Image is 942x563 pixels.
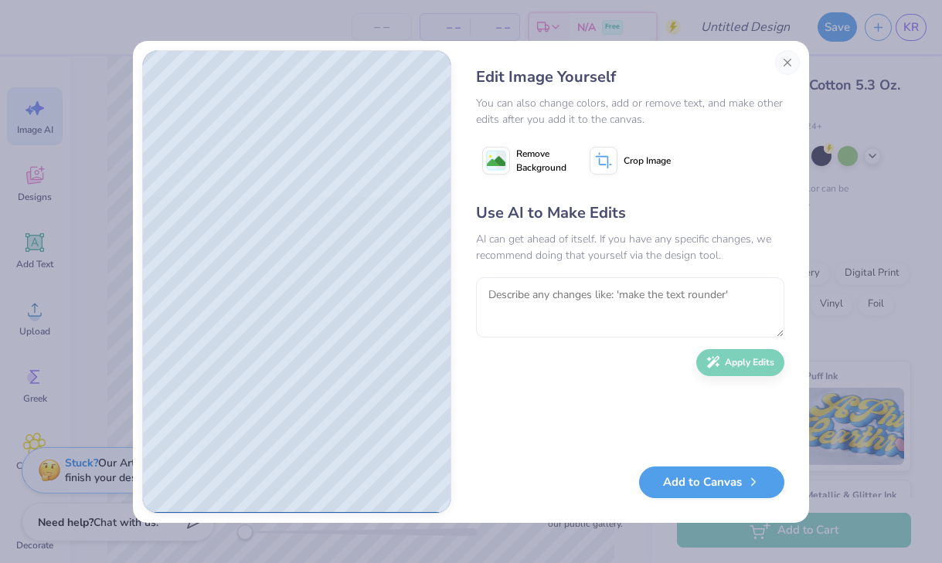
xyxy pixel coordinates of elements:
[476,95,784,127] div: You can also change colors, add or remove text, and make other edits after you add it to the canvas.
[476,231,784,263] div: AI can get ahead of itself. If you have any specific changes, we recommend doing that yourself vi...
[476,141,573,180] button: Remove Background
[639,466,784,498] button: Add to Canvas
[516,147,566,175] span: Remove Background
[775,50,800,75] button: Close
[583,141,680,180] button: Crop Image
[476,202,784,225] div: Use AI to Make Edits
[476,66,784,89] div: Edit Image Yourself
[624,154,671,168] span: Crop Image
